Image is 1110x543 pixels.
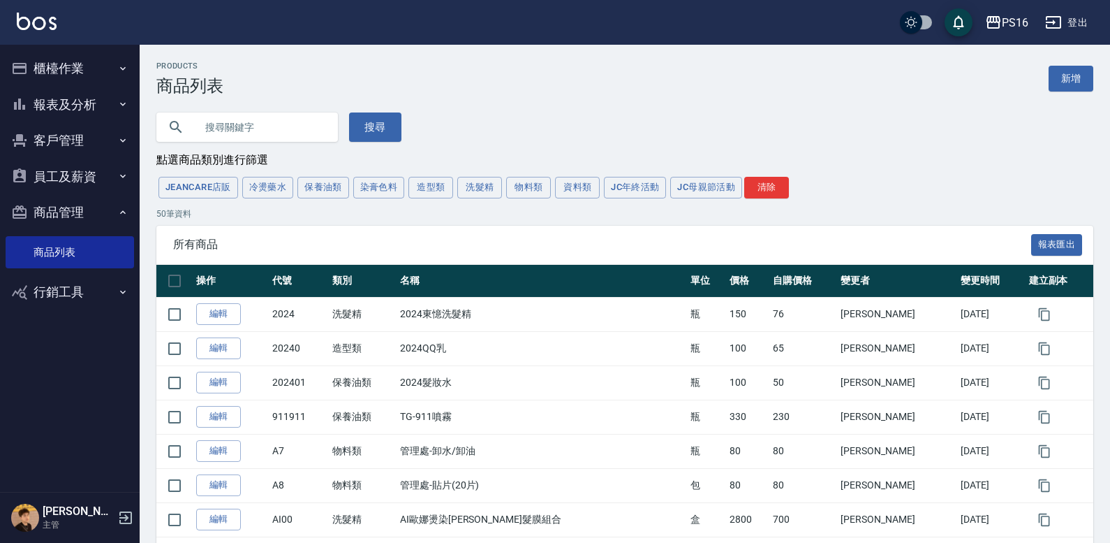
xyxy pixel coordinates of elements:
[349,113,401,142] button: 搜尋
[957,365,1025,400] td: [DATE]
[329,297,397,331] td: 洗髮精
[687,468,726,502] td: 包
[196,372,241,393] a: 編輯
[687,297,726,331] td: 瓶
[43,505,114,519] h5: [PERSON_NAME]
[397,468,687,502] td: 管理處-貼片(20片)
[397,297,687,331] td: 2024東憶洗髮精
[329,434,397,468] td: 物料類
[555,177,600,198] button: 資料類
[957,400,1025,434] td: [DATE]
[837,468,957,502] td: [PERSON_NAME]
[957,434,1025,468] td: [DATE]
[687,400,726,434] td: 瓶
[687,331,726,365] td: 瓶
[269,265,328,298] th: 代號
[397,365,687,400] td: 2024髮妝水
[397,265,687,298] th: 名稱
[957,502,1025,537] td: [DATE]
[837,434,957,468] td: [PERSON_NAME]
[837,400,957,434] td: [PERSON_NAME]
[6,87,134,123] button: 報表及分析
[17,13,57,30] img: Logo
[957,265,1025,298] th: 變更時間
[726,468,769,502] td: 80
[193,265,269,298] th: 操作
[769,265,837,298] th: 自購價格
[769,502,837,537] td: 700
[837,297,957,331] td: [PERSON_NAME]
[769,365,837,400] td: 50
[1002,14,1028,31] div: PS16
[957,297,1025,331] td: [DATE]
[769,297,837,331] td: 76
[687,365,726,400] td: 瓶
[196,475,241,496] a: 編輯
[6,159,134,195] button: 員工及薪資
[769,434,837,468] td: 80
[11,504,39,532] img: Person
[297,177,349,198] button: 保養油類
[329,265,397,298] th: 類別
[397,331,687,365] td: 2024QQ乳
[670,177,742,198] button: JC母親節活動
[945,8,972,36] button: save
[196,338,241,359] a: 編輯
[726,400,769,434] td: 330
[1031,238,1083,251] a: 報表匯出
[837,502,957,537] td: [PERSON_NAME]
[726,331,769,365] td: 100
[6,274,134,310] button: 行銷工具
[397,434,687,468] td: 管理處-卸水/卸油
[837,331,957,365] td: [PERSON_NAME]
[687,502,726,537] td: 盒
[6,236,134,268] a: 商品列表
[979,8,1034,37] button: PS16
[687,265,726,298] th: 單位
[353,177,405,198] button: 染膏色料
[242,177,294,198] button: 冷燙藥水
[196,509,241,530] a: 編輯
[687,434,726,468] td: 瓶
[156,76,223,96] h3: 商品列表
[769,400,837,434] td: 230
[269,297,328,331] td: 2024
[195,108,327,146] input: 搜尋關鍵字
[726,297,769,331] td: 150
[173,238,1031,252] span: 所有商品
[506,177,551,198] button: 物料類
[957,468,1025,502] td: [DATE]
[269,365,328,400] td: 202401
[769,331,837,365] td: 65
[6,50,134,87] button: 櫃檯作業
[196,303,241,325] a: 編輯
[43,519,114,531] p: 主管
[269,331,328,365] td: 20240
[329,468,397,502] td: 物料類
[269,400,328,434] td: 911911
[744,177,789,198] button: 清除
[1031,234,1083,256] button: 報表匯出
[269,468,328,502] td: A8
[6,122,134,159] button: 客戶管理
[769,468,837,502] td: 80
[158,177,238,198] button: JeanCare店販
[329,502,397,537] td: 洗髮精
[604,177,666,198] button: JC年終活動
[156,153,1093,168] div: 點選商品類別進行篩選
[726,365,769,400] td: 100
[837,365,957,400] td: [PERSON_NAME]
[957,331,1025,365] td: [DATE]
[156,61,223,71] h2: Products
[329,365,397,400] td: 保養油類
[156,208,1093,220] p: 50 筆資料
[726,502,769,537] td: 2800
[408,177,453,198] button: 造型類
[6,194,134,231] button: 商品管理
[1049,66,1093,92] a: 新增
[837,265,957,298] th: 變更者
[397,400,687,434] td: TG-911噴霧
[196,440,241,462] a: 編輯
[397,502,687,537] td: AI歐娜燙染[PERSON_NAME]髮膜組合
[329,331,397,365] td: 造型類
